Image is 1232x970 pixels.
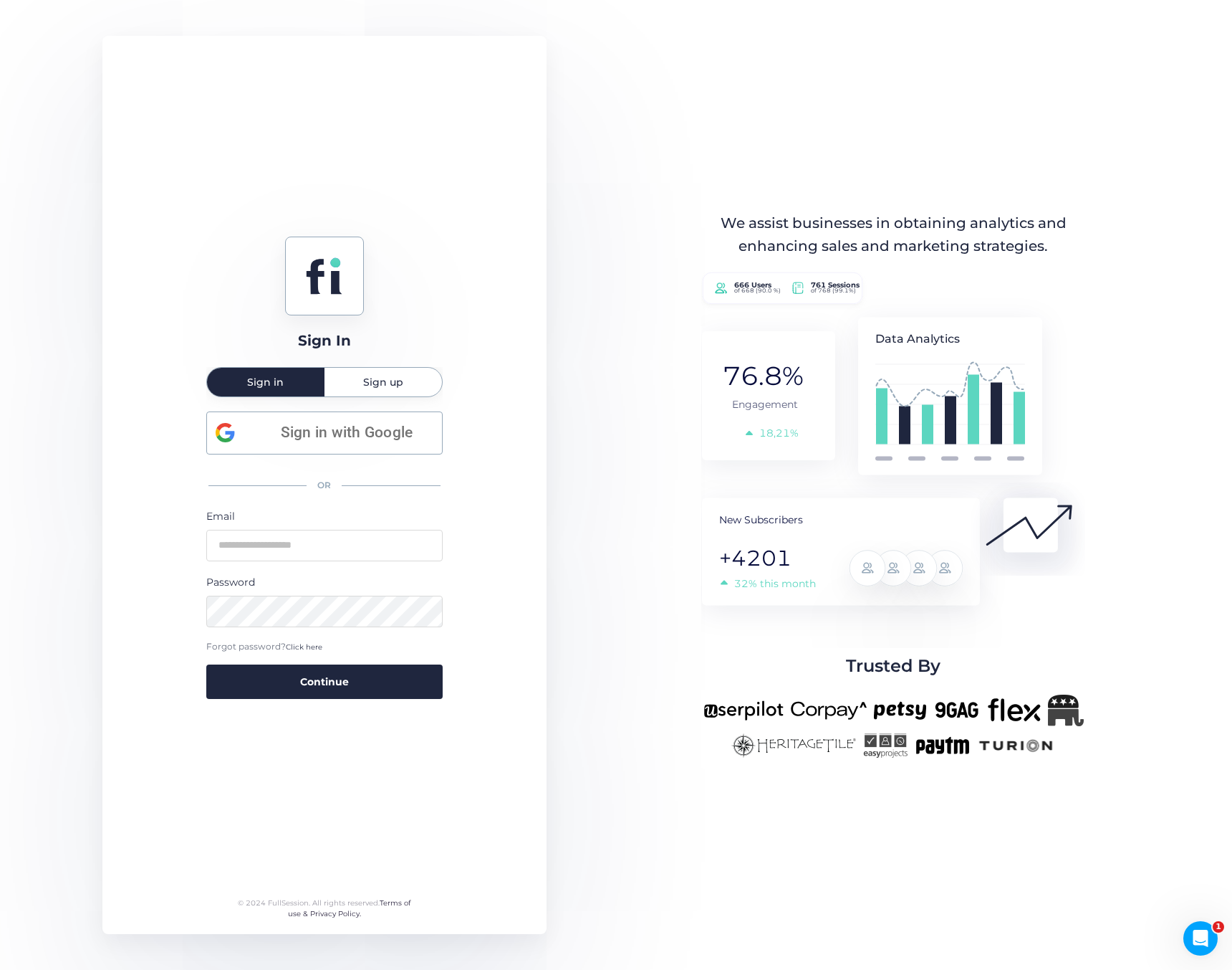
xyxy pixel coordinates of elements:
tspan: Engagement [732,398,798,411]
span: Sign in [247,377,284,387]
tspan: 761 Sessions [812,281,861,290]
div: Email [206,508,443,524]
img: petsy-new.png [874,695,926,726]
img: corpay-new.png [791,695,867,726]
span: Trusted By [846,652,940,680]
tspan: 18,21% [759,427,799,439]
span: Sign up [363,377,403,387]
tspan: +4201 [719,545,791,571]
div: Password [206,574,443,590]
tspan: 32% this month [734,577,816,590]
tspan: New Subscribers [719,513,803,526]
img: paytm-new.png [915,733,970,758]
div: © 2024 FullSession. All rights reserved. [231,898,417,920]
img: 9gag-new.png [933,695,981,726]
tspan: 666 Users [734,281,772,290]
img: flex-new.png [988,695,1041,726]
img: userpilot-new.png [703,695,784,726]
tspan: of 668 (90.0 %) [734,287,781,295]
tspan: of 768 (99.1%) [812,287,857,295]
span: Continue [300,674,349,690]
span: 1 [1213,921,1224,933]
div: Sign In [298,330,351,352]
div: We assist businesses in obtaining analytics and enhancing sales and marketing strategies. [704,212,1082,257]
img: heritagetile-new.png [731,733,856,758]
span: Sign in with Google [261,421,433,444]
img: easyprojects-new.png [863,733,908,758]
tspan: Data Analytics [875,332,960,346]
div: Forgot password? [206,640,443,654]
iframe: Intercom live chat [1183,921,1218,956]
img: Republicanlogo-bw.png [1048,695,1084,726]
span: Click here [286,642,322,652]
tspan: 76.8% [723,360,804,391]
img: turion-new.png [977,733,1055,758]
div: OR [206,470,443,501]
button: Continue [206,665,443,699]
